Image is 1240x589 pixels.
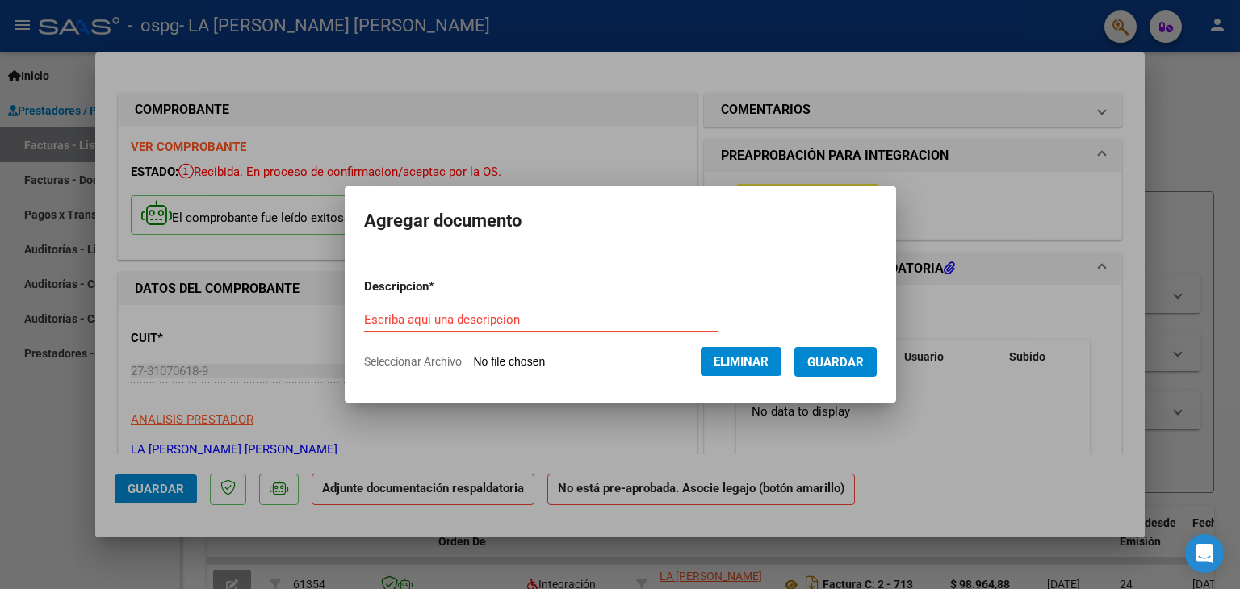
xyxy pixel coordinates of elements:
span: Eliminar [714,354,769,369]
span: Seleccionar Archivo [364,355,462,368]
h2: Agregar documento [364,206,877,236]
span: Guardar [807,355,864,370]
p: Descripcion [364,278,518,296]
button: Eliminar [701,347,781,376]
button: Guardar [794,347,877,377]
div: Open Intercom Messenger [1185,534,1224,573]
